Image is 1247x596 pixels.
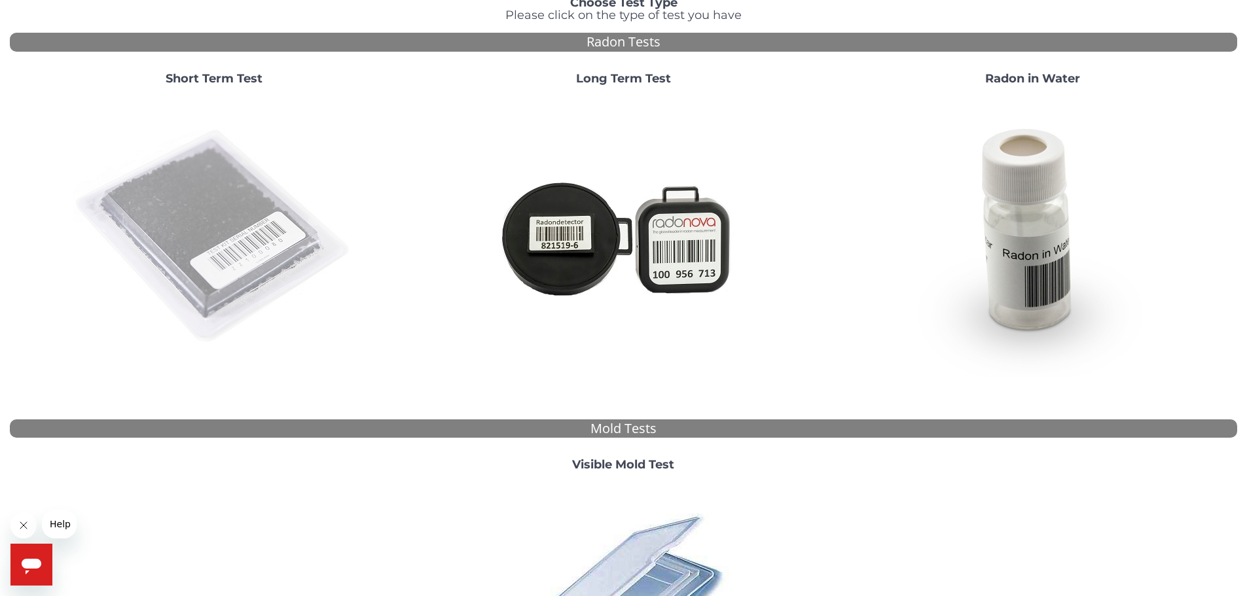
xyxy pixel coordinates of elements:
[10,419,1237,438] div: Mold Tests
[576,71,671,86] strong: Long Term Test
[10,512,37,538] iframe: Close message
[166,71,262,86] strong: Short Term Test
[10,33,1237,52] div: Radon Tests
[892,96,1173,377] img: RadoninWater.jpg
[572,457,674,472] strong: Visible Mold Test
[10,544,52,586] iframe: Button to launch messaging window
[73,96,355,377] img: ShortTerm.jpg
[505,8,742,22] span: Please click on the type of test you have
[482,96,764,377] img: Radtrak2vsRadtrak3.jpg
[985,71,1080,86] strong: Radon in Water
[42,510,77,538] iframe: Message from company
